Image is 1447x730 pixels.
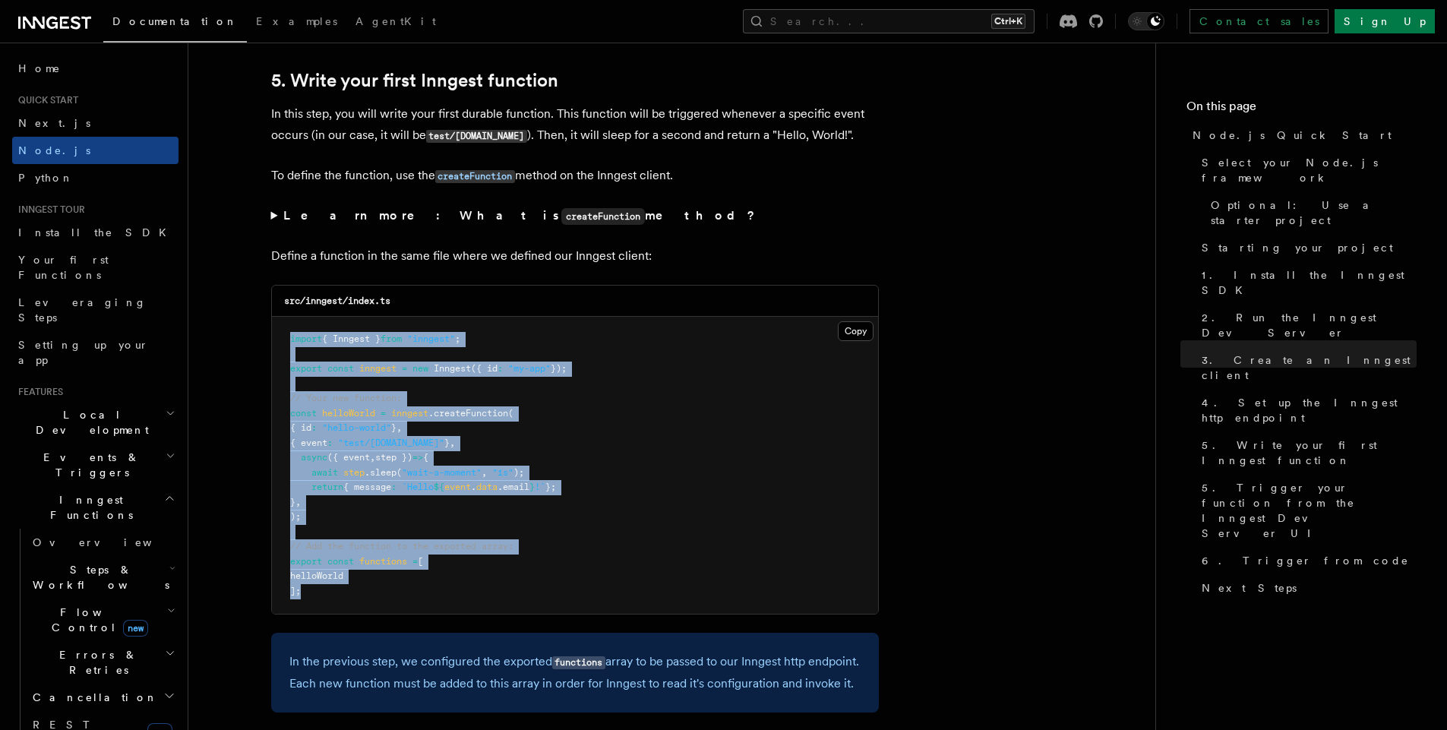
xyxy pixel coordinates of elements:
span: } [529,482,535,492]
code: src/inngest/index.ts [284,295,390,306]
a: Your first Functions [12,246,179,289]
span: { Inngest } [322,333,381,344]
span: Local Development [12,407,166,438]
span: . [471,482,476,492]
span: Errors & Retries [27,647,165,678]
span: event [444,482,471,492]
span: Node.js Quick Start [1193,128,1392,143]
span: step }) [375,452,412,463]
span: ); [290,511,301,522]
span: !` [535,482,545,492]
span: ({ event [327,452,370,463]
span: Events & Triggers [12,450,166,480]
span: 5. Write your first Inngest function [1202,438,1417,468]
span: => [412,452,423,463]
span: Install the SDK [18,226,175,239]
span: "my-app" [508,363,551,374]
span: step [343,467,365,478]
span: 2. Run the Inngest Dev Server [1202,310,1417,340]
a: 6. Trigger from code [1196,547,1417,574]
a: Leveraging Steps [12,289,179,331]
code: createFunction [561,208,645,225]
summary: Learn more: What iscreateFunctionmethod? [271,205,879,227]
span: ( [508,408,513,419]
span: "1s" [492,467,513,478]
span: const [327,556,354,567]
span: // Your new function: [290,393,402,403]
span: Next Steps [1202,580,1297,596]
span: } [391,422,397,433]
a: Python [12,164,179,191]
span: import [290,333,322,344]
span: { id [290,422,311,433]
a: 5. Write your first Inngest function [271,70,558,91]
span: inngest [391,408,428,419]
p: In this step, you will write your first durable function. This function will be triggered wheneve... [271,103,879,147]
span: 3. Create an Inngest client [1202,352,1417,383]
span: .createFunction [428,408,508,419]
button: Flow Controlnew [27,599,179,641]
span: }; [545,482,556,492]
span: from [381,333,402,344]
button: Errors & Retries [27,641,179,684]
span: Leveraging Steps [18,296,147,324]
button: Local Development [12,401,179,444]
a: Select your Node.js framework [1196,149,1417,191]
span: , [295,497,301,507]
span: "test/[DOMAIN_NAME]" [338,438,444,448]
span: Features [12,386,63,398]
span: Steps & Workflows [27,562,169,593]
span: data [476,482,498,492]
span: ${ [434,482,444,492]
span: Home [18,61,61,76]
a: 5. Trigger your function from the Inngest Dev Server UI [1196,474,1417,547]
a: Documentation [103,5,247,43]
span: : [391,482,397,492]
span: helloWorld [290,570,343,581]
span: export [290,556,322,567]
span: // Add the function to the exported array: [290,541,513,551]
span: "inngest" [407,333,455,344]
span: async [301,452,327,463]
span: Setting up your app [18,339,149,366]
h4: On this page [1186,97,1417,122]
p: To define the function, use the method on the Inngest client. [271,165,879,187]
span: Documentation [112,15,238,27]
a: Contact sales [1190,9,1329,33]
span: , [450,438,455,448]
span: ({ id [471,363,498,374]
kbd: Ctrl+K [991,14,1025,29]
a: Next.js [12,109,179,137]
button: Toggle dark mode [1128,12,1164,30]
code: test/[DOMAIN_NAME] [426,130,527,143]
span: { event [290,438,327,448]
a: 2. Run the Inngest Dev Server [1196,304,1417,346]
button: Copy [838,321,874,341]
span: , [397,422,402,433]
span: }); [551,363,567,374]
a: Install the SDK [12,219,179,246]
span: await [311,467,338,478]
a: Starting your project [1196,234,1417,261]
a: 5. Write your first Inngest function [1196,431,1417,474]
span: } [444,438,450,448]
button: Inngest Functions [12,486,179,529]
span: { [423,452,428,463]
a: createFunction [435,168,515,182]
span: Node.js [18,144,90,156]
span: = [381,408,386,419]
button: Steps & Workflows [27,556,179,599]
span: Python [18,172,74,184]
span: .sleep [365,467,397,478]
strong: Learn more: What is method? [283,208,758,223]
span: "wait-a-moment" [402,467,482,478]
span: `Hello [402,482,434,492]
a: Setting up your app [12,331,179,374]
span: = [402,363,407,374]
span: Overview [33,536,189,548]
a: Examples [247,5,346,41]
span: : [311,422,317,433]
a: 1. Install the Inngest SDK [1196,261,1417,304]
span: 6. Trigger from code [1202,553,1409,568]
a: Node.js [12,137,179,164]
